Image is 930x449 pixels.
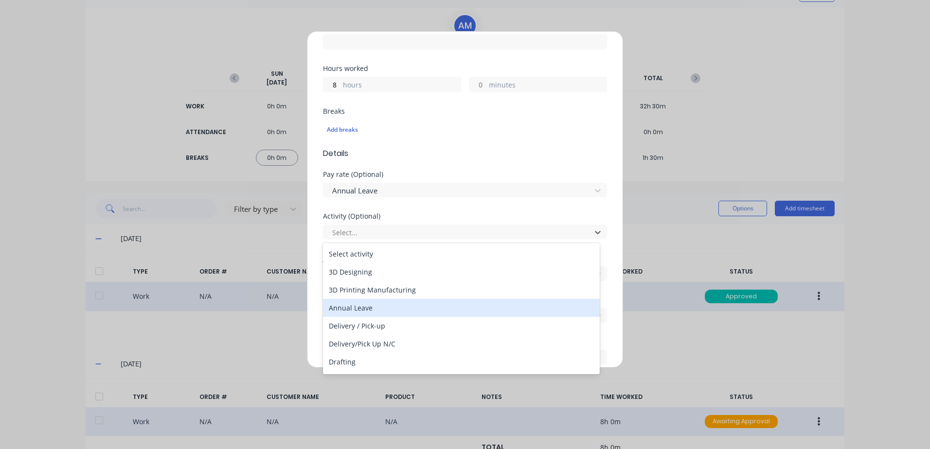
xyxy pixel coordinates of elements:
[323,335,600,353] div: Delivery/Pick Up N/C
[323,65,607,72] div: Hours worked
[323,77,340,92] input: 0
[323,371,600,389] div: General Admin
[323,148,607,159] span: Details
[323,108,607,115] div: Breaks
[489,80,607,92] label: minutes
[323,245,600,263] div: Select activity
[323,213,607,220] div: Activity (Optional)
[323,353,600,371] div: Drafting
[469,77,486,92] input: 0
[323,299,600,317] div: Annual Leave
[323,171,607,178] div: Pay rate (Optional)
[327,123,603,136] div: Add breaks
[323,317,600,335] div: Delivery / Pick-up
[343,80,461,92] label: hours
[323,263,600,281] div: 3D Designing
[323,281,600,299] div: 3D Printing Manufacturing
